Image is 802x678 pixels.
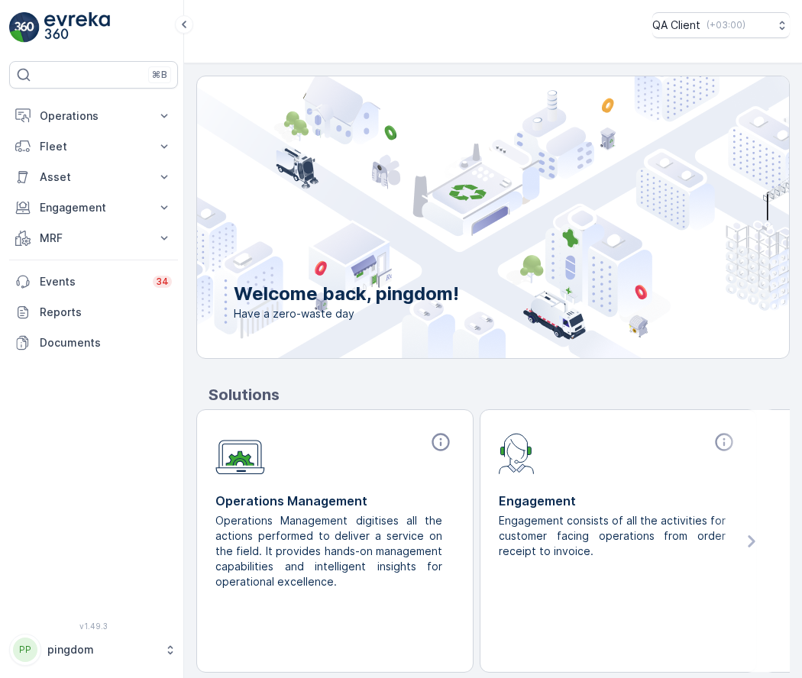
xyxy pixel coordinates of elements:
[40,200,147,215] p: Engagement
[9,621,178,631] span: v 1.49.3
[499,513,726,559] p: Engagement consists of all the activities for customer facing operations from order receipt to in...
[234,282,459,306] p: Welcome back, pingdom!
[40,108,147,124] p: Operations
[9,266,178,297] a: Events34
[40,274,144,289] p: Events
[9,328,178,358] a: Documents
[128,76,789,358] img: city illustration
[9,223,178,253] button: MRF
[234,306,459,321] span: Have a zero-waste day
[652,12,790,38] button: QA Client(+03:00)
[9,131,178,162] button: Fleet
[40,231,147,246] p: MRF
[215,492,454,510] p: Operations Management
[44,12,110,43] img: logo_light-DOdMpM7g.png
[13,638,37,662] div: PP
[499,431,535,474] img: module-icon
[40,305,172,320] p: Reports
[209,383,790,406] p: Solutions
[9,192,178,223] button: Engagement
[9,101,178,131] button: Operations
[40,335,172,350] p: Documents
[215,431,265,475] img: module-icon
[215,513,442,589] p: Operations Management digitises all the actions performed to deliver a service on the field. It p...
[9,162,178,192] button: Asset
[9,297,178,328] a: Reports
[707,19,745,31] p: ( +03:00 )
[499,492,738,510] p: Engagement
[652,18,700,33] p: QA Client
[9,12,40,43] img: logo
[152,69,167,81] p: ⌘B
[156,276,169,288] p: 34
[47,642,157,657] p: pingdom
[40,169,147,185] p: Asset
[40,139,147,154] p: Fleet
[9,634,178,666] button: PPpingdom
